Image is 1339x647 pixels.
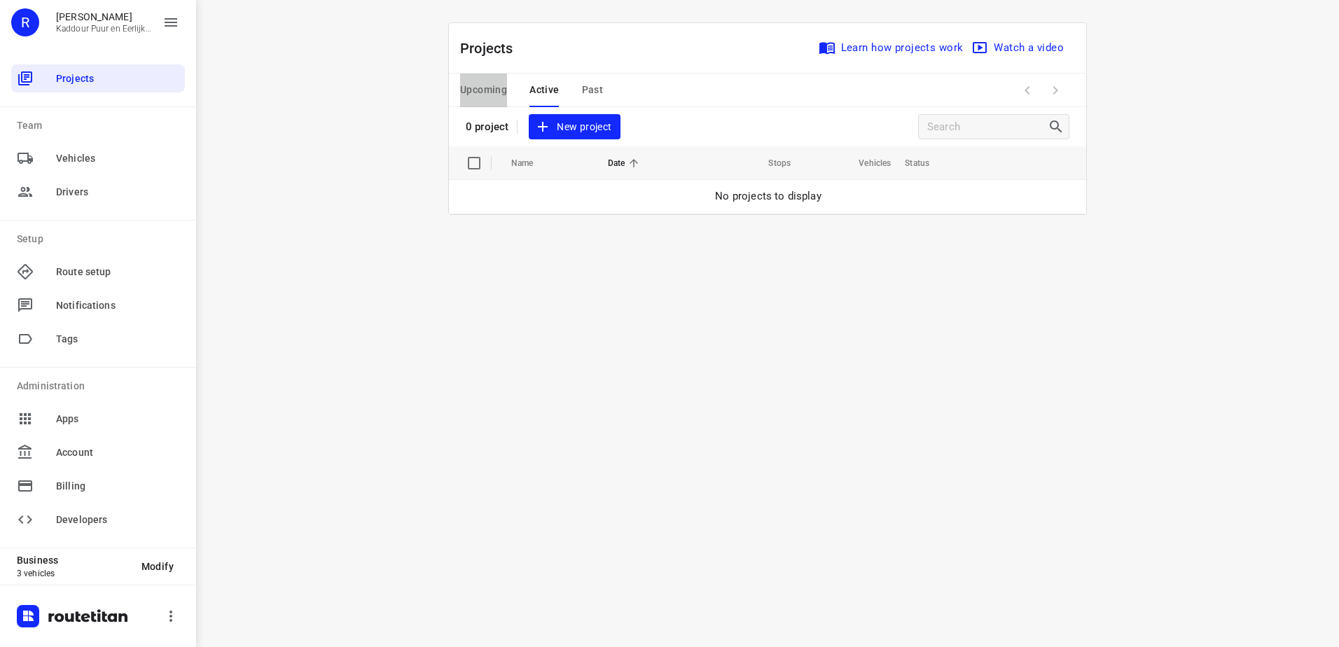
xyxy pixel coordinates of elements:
[56,298,179,313] span: Notifications
[17,232,185,246] p: Setup
[840,155,891,172] span: Vehicles
[56,412,179,426] span: Apps
[11,258,185,286] div: Route setup
[11,144,185,172] div: Vehicles
[56,332,179,347] span: Tags
[17,569,130,578] p: 3 vehicles
[56,71,179,86] span: Projects
[56,265,179,279] span: Route setup
[56,479,179,494] span: Billing
[1013,76,1041,104] span: Previous Page
[460,38,525,59] p: Projects
[11,506,185,534] div: Developers
[17,555,130,566] p: Business
[56,445,179,460] span: Account
[1041,76,1069,104] span: Next Page
[608,155,644,172] span: Date
[56,513,179,527] span: Developers
[11,8,39,36] div: R
[529,114,620,140] button: New project
[11,438,185,466] div: Account
[529,81,559,99] span: Active
[11,178,185,206] div: Drivers
[56,151,179,166] span: Vehicles
[56,185,179,200] span: Drivers
[1048,118,1069,135] div: Search
[460,81,507,99] span: Upcoming
[17,118,185,133] p: Team
[56,11,151,22] p: Rachid Kaddour
[927,116,1048,138] input: Search projects
[11,405,185,433] div: Apps
[582,81,604,99] span: Past
[750,155,791,172] span: Stops
[11,64,185,92] div: Projects
[511,155,552,172] span: Name
[56,24,151,34] p: Kaddour Puur en Eerlijk Vlees B.V.
[11,325,185,353] div: Tags
[466,120,508,133] p: 0 project
[11,291,185,319] div: Notifications
[11,472,185,500] div: Billing
[537,118,611,136] span: New project
[17,379,185,394] p: Administration
[905,155,948,172] span: Status
[130,554,185,579] button: Modify
[141,561,174,572] span: Modify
